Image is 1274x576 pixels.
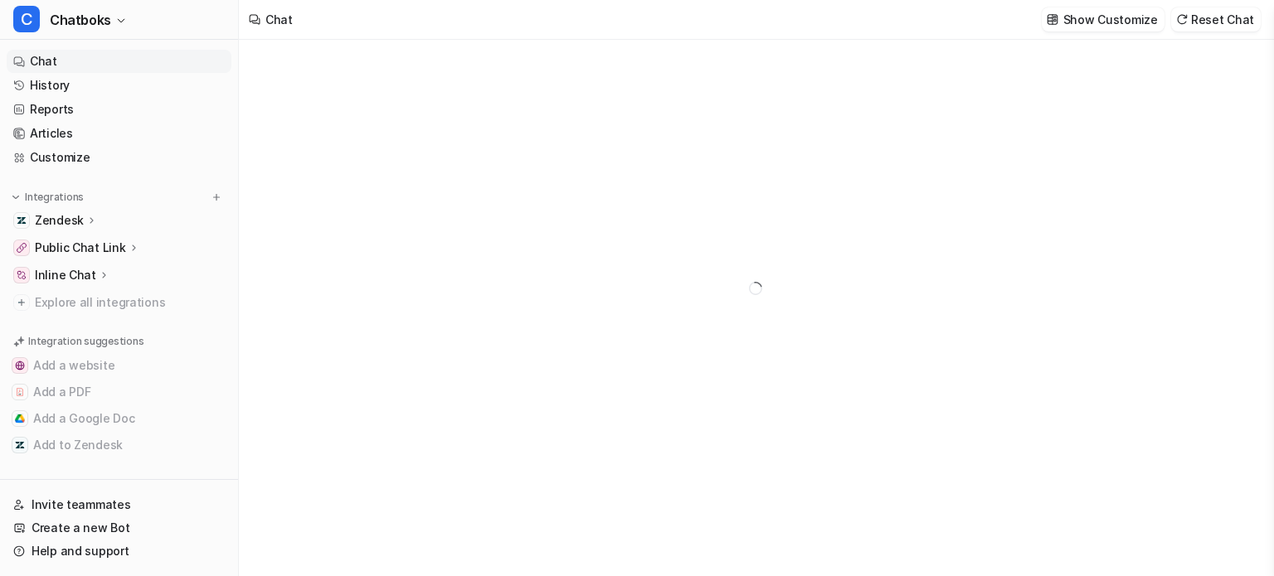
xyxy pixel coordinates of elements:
[7,432,231,458] button: Add to ZendeskAdd to Zendesk
[7,405,231,432] button: Add a Google DocAdd a Google Doc
[15,387,25,397] img: Add a PDF
[1176,13,1188,26] img: reset
[265,11,293,28] div: Chat
[17,215,27,225] img: Zendesk
[35,289,225,316] span: Explore all integrations
[15,440,25,450] img: Add to Zendesk
[7,122,231,145] a: Articles
[50,8,111,31] span: Chatboks
[17,270,27,280] img: Inline Chat
[15,414,25,424] img: Add a Google Doc
[35,240,126,256] p: Public Chat Link
[7,146,231,169] a: Customize
[1047,13,1058,26] img: customize
[7,493,231,516] a: Invite teammates
[13,294,30,311] img: explore all integrations
[211,191,222,203] img: menu_add.svg
[7,189,89,206] button: Integrations
[35,267,96,283] p: Inline Chat
[7,516,231,540] a: Create a new Bot
[1063,11,1158,28] p: Show Customize
[10,191,22,203] img: expand menu
[35,212,84,229] p: Zendesk
[28,334,143,349] p: Integration suggestions
[17,243,27,253] img: Public Chat Link
[7,352,231,379] button: Add a websiteAdd a website
[7,540,231,563] a: Help and support
[13,6,40,32] span: C
[7,379,231,405] button: Add a PDFAdd a PDF
[15,361,25,370] img: Add a website
[7,98,231,121] a: Reports
[7,291,231,314] a: Explore all integrations
[25,191,84,204] p: Integrations
[1042,7,1165,31] button: Show Customize
[7,74,231,97] a: History
[7,50,231,73] a: Chat
[1171,7,1261,31] button: Reset Chat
